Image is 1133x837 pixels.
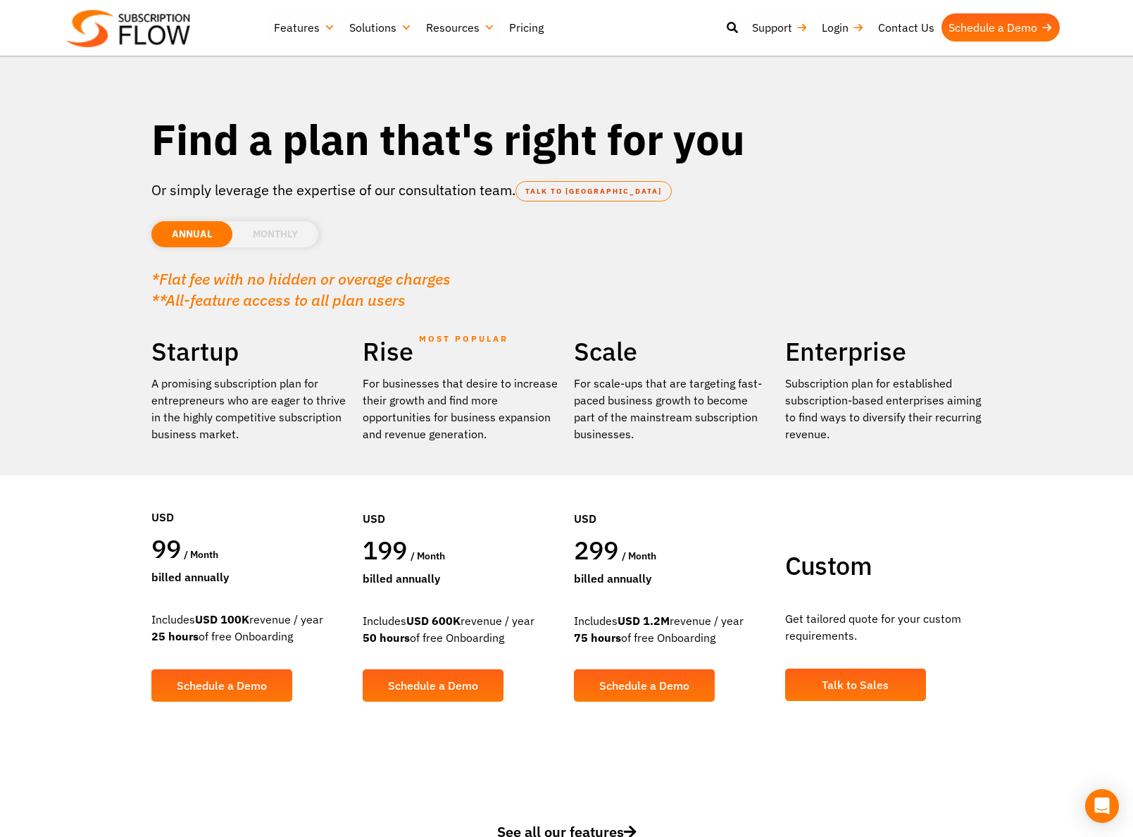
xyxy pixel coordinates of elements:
[151,221,232,247] li: ANNUAL
[184,548,218,561] span: / month
[815,13,871,42] a: Login
[1085,789,1119,823] div: Open Intercom Messenger
[574,612,771,646] div: Includes revenue / year of free Onboarding
[574,375,771,442] div: For scale-ups that are targeting fast-paced business growth to become part of the mainstream subs...
[618,614,670,628] strong: USD 1.2M
[502,13,551,42] a: Pricing
[151,375,349,442] p: A promising subscription plan for entrepreneurs who are eager to thrive in the highly competitive...
[574,669,715,702] a: Schedule a Demo
[232,221,318,247] li: MONTHLY
[515,181,672,201] a: TALK TO [GEOGRAPHIC_DATA]
[267,13,342,42] a: Features
[574,533,619,566] span: 299
[599,680,689,691] span: Schedule a Demo
[151,180,982,201] p: Or simply leverage the expertise of our consultation team.
[363,631,410,645] strong: 50 hours
[419,323,508,355] span: MOST POPULAR
[151,532,182,565] span: 99
[785,669,926,701] a: Talk to Sales
[419,13,502,42] a: Resources
[785,375,982,442] p: Subscription plan for established subscription-based enterprises aiming to find ways to diversify...
[363,533,408,566] span: 199
[785,610,982,644] p: Get tailored quote for your custom requirements.
[574,335,771,368] h2: Scale
[363,375,560,442] div: For businesses that desire to increase their growth and find more opportunities for business expa...
[363,468,560,534] div: USD
[363,612,560,646] div: Includes revenue / year of free Onboarding
[785,549,872,582] span: Custom
[363,335,560,368] h2: Rise
[195,612,249,626] strong: USD 100K
[574,631,621,645] strong: 75 hours
[151,290,406,310] em: **All-feature access to all plan users
[622,550,656,562] span: / month
[822,679,889,690] span: Talk to Sales
[342,13,419,42] a: Solutions
[388,680,478,691] span: Schedule a Demo
[151,669,292,702] a: Schedule a Demo
[151,466,349,533] div: USD
[785,335,982,368] h2: Enterprise
[363,669,503,702] a: Schedule a Demo
[411,550,445,562] span: / month
[177,680,267,691] span: Schedule a Demo
[151,611,349,645] div: Includes revenue / year of free Onboarding
[745,13,815,42] a: Support
[574,570,771,587] div: Billed Annually
[151,629,199,643] strong: 25 hours
[871,13,941,42] a: Contact Us
[151,113,982,166] h1: Find a plan that's right for you
[151,569,349,585] div: Billed Annually
[151,335,349,368] h2: Startup
[151,268,451,289] em: *Flat fee with no hidden or overage charges
[363,570,560,587] div: Billed Annually
[941,13,1060,42] a: Schedule a Demo
[574,468,771,534] div: USD
[67,10,190,47] img: Subscriptionflow
[406,614,461,628] strong: USD 600K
